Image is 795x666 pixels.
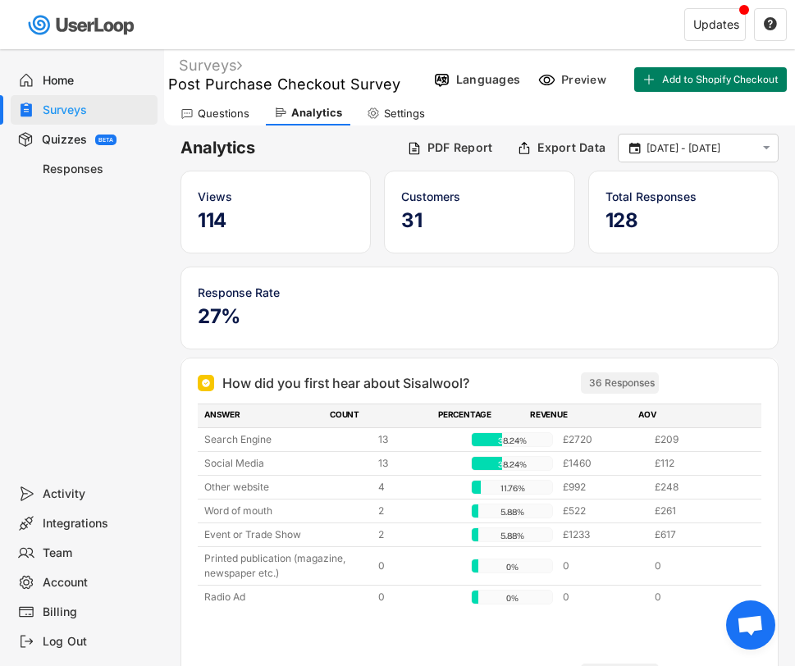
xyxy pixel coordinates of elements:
[475,591,551,605] div: 0%
[204,590,368,604] div: Radio Ad
[43,516,151,531] div: Integrations
[475,433,551,448] div: 38.24%
[43,604,151,620] div: Billing
[378,590,460,604] div: 0
[629,140,641,155] text: 
[475,481,551,495] div: 11.76%
[563,590,645,604] div: 0
[475,504,551,519] div: 5.88%
[475,528,551,543] div: 5.88%
[180,137,395,159] h6: Analytics
[198,208,354,233] h5: 114
[198,284,761,301] div: Response Rate
[378,559,460,573] div: 0
[456,72,520,87] div: Languages
[726,600,775,650] div: Open chat
[401,208,557,233] h5: 31
[201,378,211,388] img: Single Select
[198,188,354,205] div: Views
[222,373,469,393] div: How did you first hear about Sisalwool?
[647,140,755,157] input: Select Date Range
[204,456,368,471] div: Social Media
[198,304,761,329] h5: 27%
[561,72,610,87] div: Preview
[605,208,761,233] h5: 128
[43,103,151,118] div: Surveys
[198,107,249,121] div: Questions
[638,408,737,423] div: AOV
[537,140,605,155] div: Export Data
[662,75,779,84] span: Add to Shopify Checkout
[475,559,551,574] div: 0%
[401,188,557,205] div: Customers
[384,107,425,121] div: Settings
[763,141,770,155] text: 
[475,457,551,472] div: 38.24%
[168,75,400,93] font: Post Purchase Checkout Survey
[655,504,737,518] div: £261
[43,575,151,591] div: Account
[378,527,460,542] div: 2
[563,456,645,471] div: £1460
[204,432,368,447] div: Search Engine
[25,8,140,42] img: userloop-logo-01.svg
[43,73,151,89] div: Home
[179,56,242,75] div: Surveys
[655,456,737,471] div: £112
[204,408,320,423] div: ANSWER
[563,527,645,542] div: £1233
[378,504,460,518] div: 2
[204,504,368,518] div: Word of mouth
[433,71,450,89] img: Language%20Icon.svg
[605,188,761,205] div: Total Responses
[43,162,151,177] div: Responses
[655,432,737,447] div: £209
[634,67,787,92] button: Add to Shopify Checkout
[330,408,428,423] div: COUNT
[589,376,655,390] div: 36 Responses
[764,16,777,31] text: 
[378,432,460,447] div: 13
[204,527,368,542] div: Event or Trade Show
[43,634,151,650] div: Log Out
[693,19,739,30] div: Updates
[563,432,645,447] div: £2720
[378,480,460,495] div: 4
[563,480,645,495] div: £992
[42,132,87,148] div: Quizzes
[378,456,460,471] div: 13
[563,559,645,573] div: 0
[763,17,778,32] button: 
[43,545,151,561] div: Team
[204,480,368,495] div: Other website
[43,486,151,502] div: Activity
[98,137,113,143] div: BETA
[655,527,737,542] div: £617
[655,480,737,495] div: £248
[530,408,628,423] div: REVENUE
[438,408,520,423] div: PERCENTAGE
[655,559,737,573] div: 0
[759,141,774,155] button: 
[627,141,642,156] button: 
[655,590,737,604] div: 0
[427,140,493,155] div: PDF Report
[291,106,342,120] div: Analytics
[563,504,645,518] div: £522
[204,551,368,581] div: Printed publication (magazine, newspaper etc.)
